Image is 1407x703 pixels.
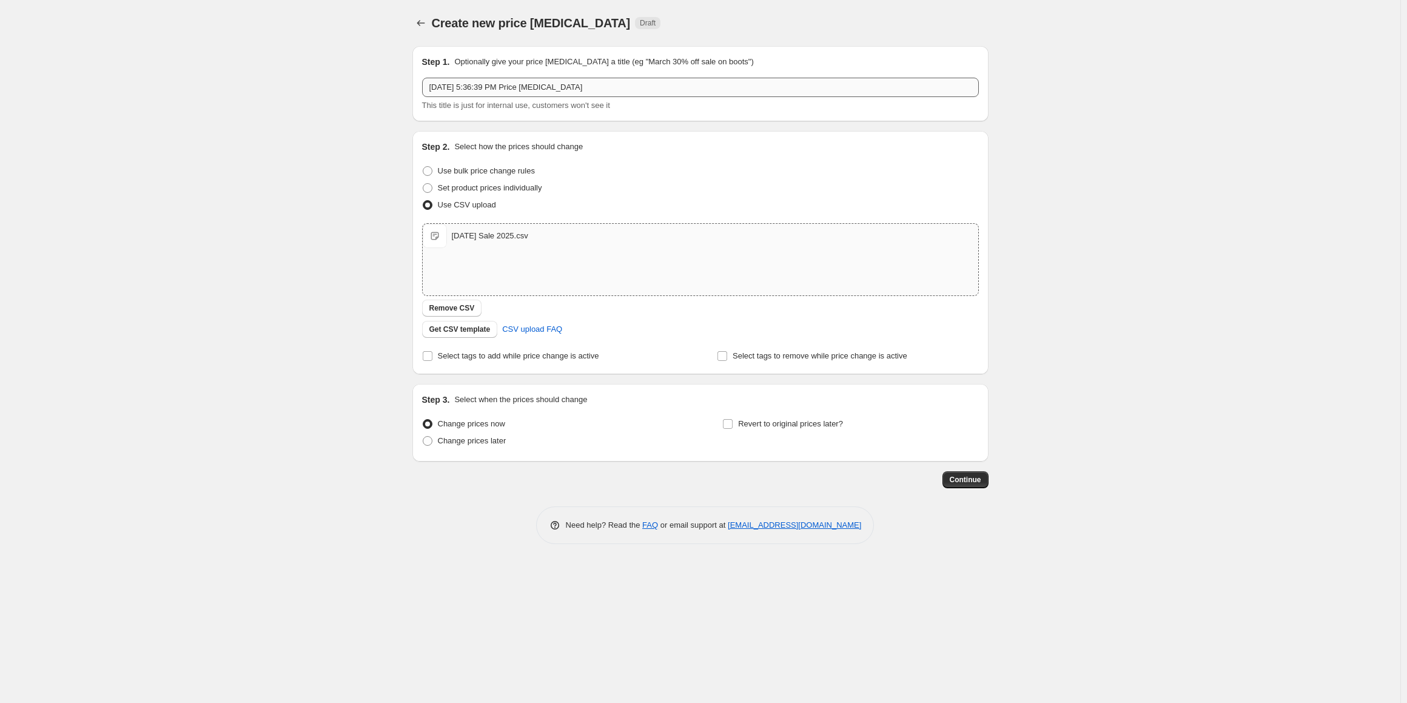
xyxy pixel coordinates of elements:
span: CSV upload FAQ [502,323,562,335]
span: This title is just for internal use, customers won't see it [422,101,610,110]
button: Price change jobs [412,15,429,32]
span: Create new price [MEDICAL_DATA] [432,16,631,30]
button: Continue [942,471,989,488]
span: Change prices later [438,436,506,445]
h2: Step 1. [422,56,450,68]
h2: Step 2. [422,141,450,153]
p: Optionally give your price [MEDICAL_DATA] a title (eg "March 30% off sale on boots") [454,56,753,68]
span: Need help? Read the [566,520,643,530]
span: Get CSV template [429,325,491,334]
button: Get CSV template [422,321,498,338]
button: Remove CSV [422,300,482,317]
div: [DATE] Sale 2025.csv [452,230,528,242]
span: Continue [950,475,981,485]
span: Select tags to remove while price change is active [733,351,907,360]
p: Select when the prices should change [454,394,587,406]
a: FAQ [642,520,658,530]
a: CSV upload FAQ [495,320,569,339]
span: or email support at [658,520,728,530]
p: Select how the prices should change [454,141,583,153]
span: Remove CSV [429,303,475,313]
span: Revert to original prices later? [738,419,843,428]
span: Change prices now [438,419,505,428]
input: 30% off holiday sale [422,78,979,97]
h2: Step 3. [422,394,450,406]
span: Use bulk price change rules [438,166,535,175]
span: Select tags to add while price change is active [438,351,599,360]
span: Set product prices individually [438,183,542,192]
a: [EMAIL_ADDRESS][DOMAIN_NAME] [728,520,861,530]
span: Use CSV upload [438,200,496,209]
span: Draft [640,18,656,28]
